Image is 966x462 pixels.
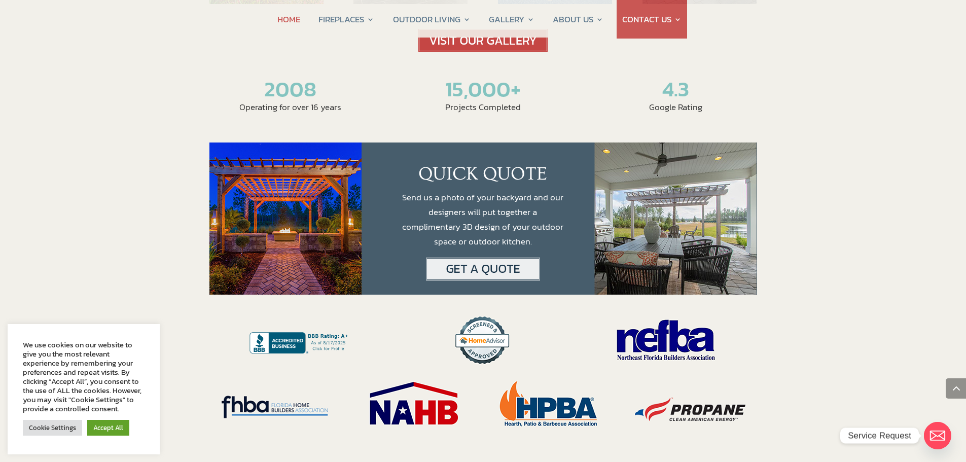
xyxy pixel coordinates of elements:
[600,308,731,372] img: badges_NEFBA
[924,422,951,449] a: Email
[209,77,372,107] h2: 2008
[402,77,564,107] h2: 15,000+
[402,163,564,190] h1: QUICK QUOTE
[426,258,540,280] img: Get a Quote for pergola or outdoor kitchens in Jacksonville
[23,420,82,436] a: Cookie Settings
[483,372,617,435] img: badges_HPBA
[418,42,548,55] a: visit outdoor kitchen and fireplace gallery
[620,378,757,436] img: badges_Propane
[594,143,757,295] img: quickquote_photo_right
[418,29,548,52] img: VisitOurGallery_btn
[249,332,351,353] img: Construction Solutions & Supply, LLC BBB Business Review
[209,143,362,295] img: square_pergola
[438,308,528,372] img: badges_HomeAdvisor
[23,340,145,413] div: We use cookies on our website to give you the most relevant experience by remembering your prefer...
[209,372,346,434] img: badges_FHBA
[352,372,477,435] img: badges_NAHB
[594,77,757,107] h2: 4.3
[402,190,564,258] p: Send us a photo of your backyard and our designers will put together a complimentary 3D design of...
[87,420,129,436] a: Accept All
